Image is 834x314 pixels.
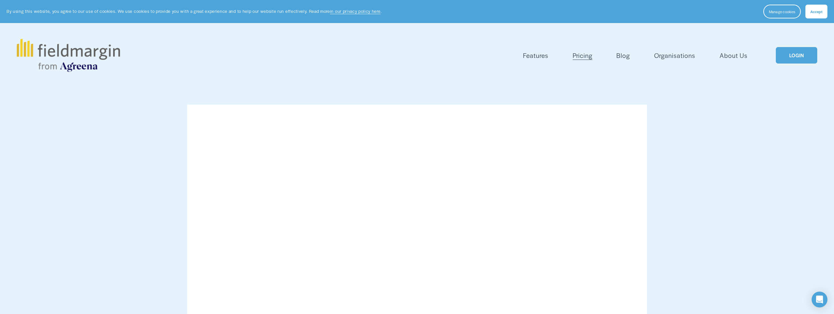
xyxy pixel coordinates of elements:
[330,8,381,14] a: in our privacy policy here
[805,5,827,18] button: Accept
[654,50,695,61] a: Organisations
[810,9,822,14] span: Accept
[7,8,382,14] p: By using this website, you agree to our use of cookies. We use cookies to provide you with a grea...
[776,47,817,64] a: LOGIN
[763,5,801,18] button: Manage cookies
[17,39,120,72] img: fieldmargin.com
[616,50,630,61] a: Blog
[720,50,748,61] a: About Us
[573,50,592,61] a: Pricing
[523,51,548,60] span: Features
[812,292,827,307] div: Open Intercom Messenger
[769,9,795,14] span: Manage cookies
[523,50,548,61] a: folder dropdown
